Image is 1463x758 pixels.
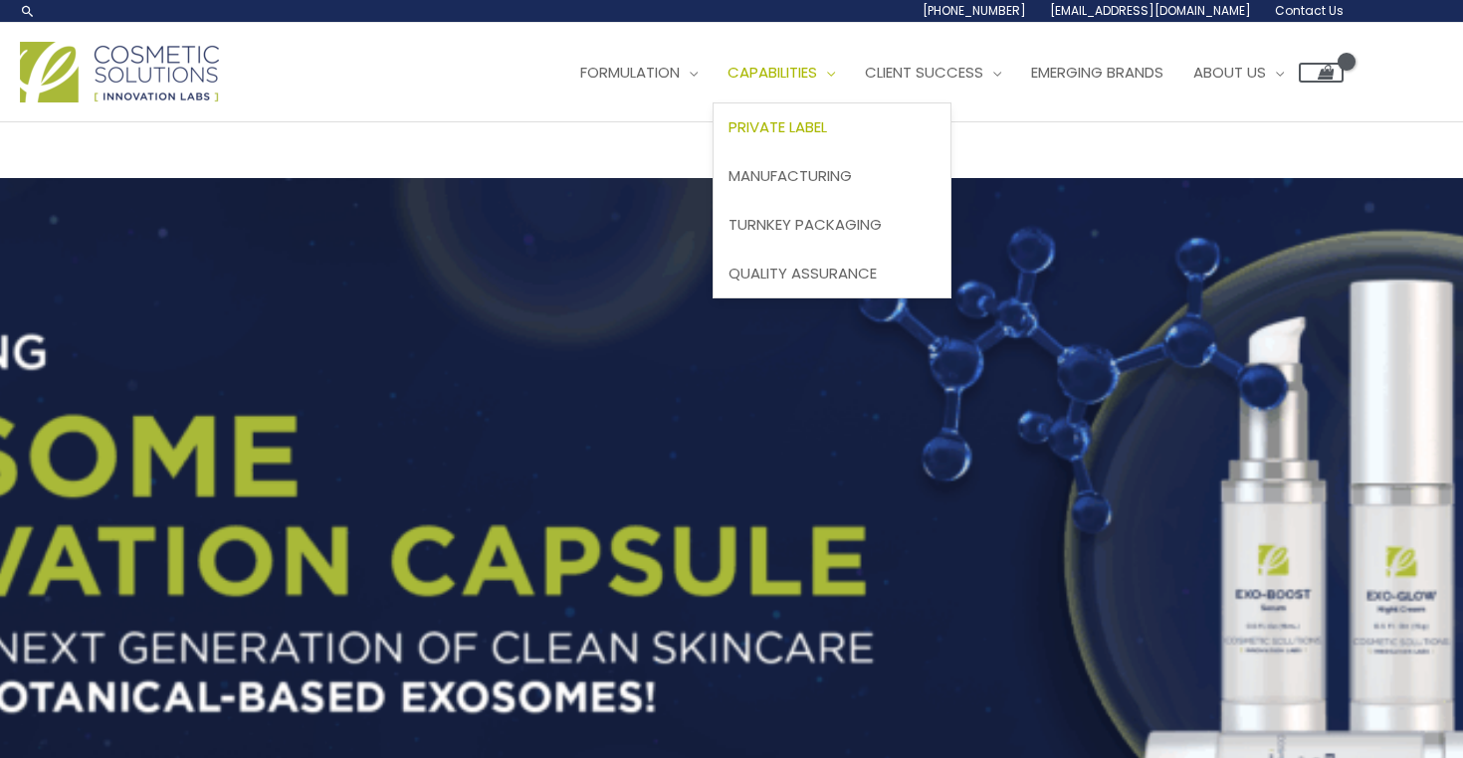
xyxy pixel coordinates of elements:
span: Turnkey Packaging [729,214,882,235]
span: Contact Us [1275,2,1344,19]
a: Turnkey Packaging [714,200,950,249]
a: Manufacturing [714,152,950,201]
span: Private Label [729,116,827,137]
a: Private Label [714,103,950,152]
span: About Us [1193,62,1266,83]
span: [PHONE_NUMBER] [923,2,1026,19]
a: Client Success [850,43,1016,102]
span: Formulation [580,62,680,83]
span: Client Success [865,62,983,83]
img: Cosmetic Solutions Logo [20,42,219,102]
nav: Site Navigation [550,43,1344,102]
span: Manufacturing [729,165,852,186]
a: Capabilities [713,43,850,102]
a: Formulation [565,43,713,102]
a: Search icon link [20,3,36,19]
span: Capabilities [728,62,817,83]
a: View Shopping Cart, empty [1299,63,1344,83]
span: Emerging Brands [1031,62,1163,83]
a: Quality Assurance [714,249,950,297]
a: Emerging Brands [1016,43,1178,102]
a: About Us [1178,43,1299,102]
span: Quality Assurance [729,263,877,284]
span: [EMAIL_ADDRESS][DOMAIN_NAME] [1050,2,1251,19]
